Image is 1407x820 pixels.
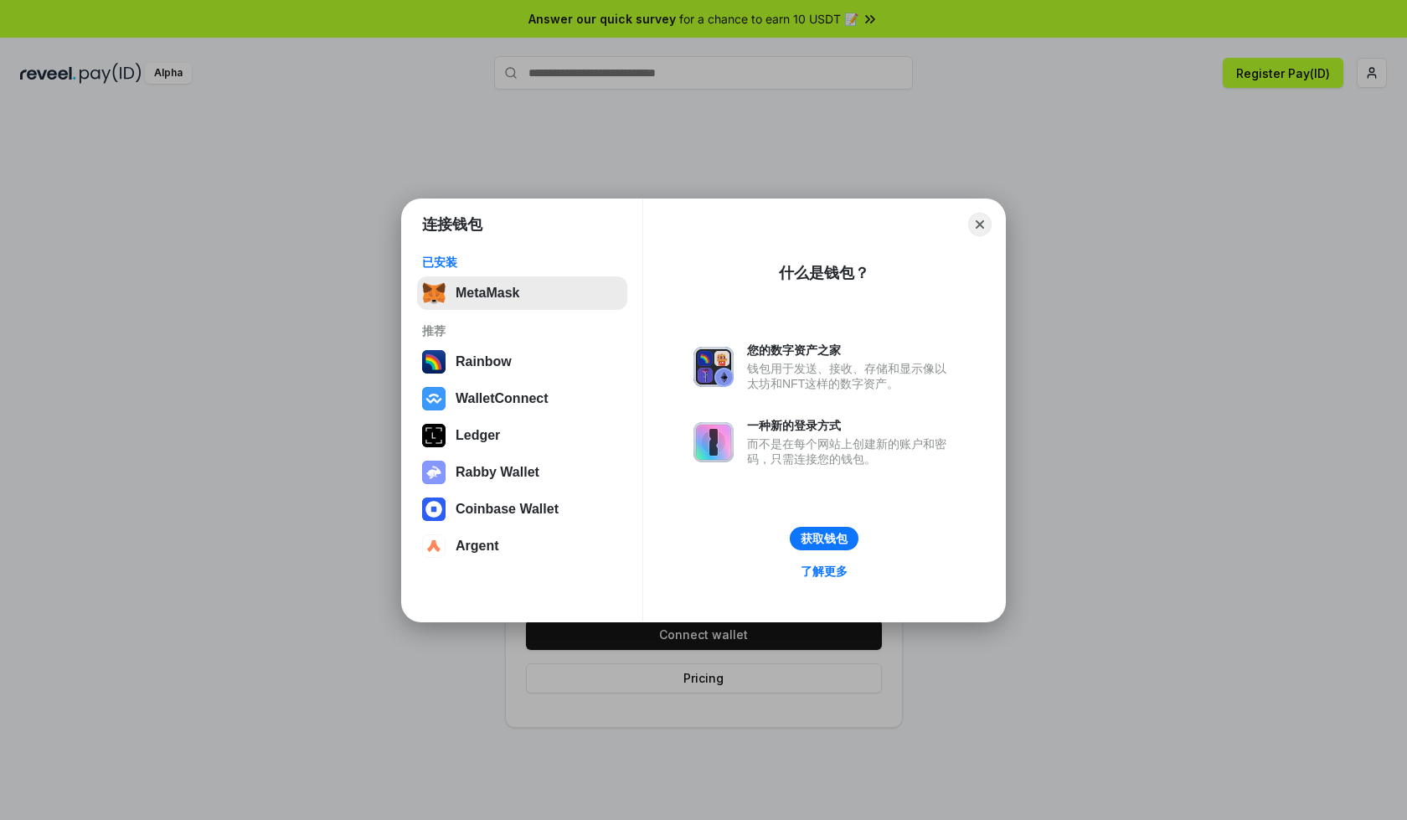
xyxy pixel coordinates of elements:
[417,493,627,526] button: Coinbase Wallet
[693,347,734,387] img: svg+xml,%3Csvg%20xmlns%3D%22http%3A%2F%2Fwww.w3.org%2F2000%2Fsvg%22%20fill%3D%22none%22%20viewBox...
[456,539,499,554] div: Argent
[422,323,622,338] div: 推荐
[747,343,955,358] div: 您的数字资产之家
[456,286,519,301] div: MetaMask
[790,527,858,550] button: 获取钱包
[417,382,627,415] button: WalletConnect
[417,419,627,452] button: Ledger
[801,531,848,546] div: 获取钱包
[456,354,512,369] div: Rainbow
[422,255,622,270] div: 已安装
[791,560,858,582] a: 了解更多
[417,345,627,379] button: Rainbow
[456,428,500,443] div: Ledger
[422,214,482,235] h1: 连接钱包
[779,263,869,283] div: 什么是钱包？
[747,418,955,433] div: 一种新的登录方式
[801,564,848,579] div: 了解更多
[456,502,559,517] div: Coinbase Wallet
[456,465,539,480] div: Rabby Wallet
[417,276,627,310] button: MetaMask
[422,350,446,374] img: svg+xml,%3Csvg%20width%3D%22120%22%20height%3D%22120%22%20viewBox%3D%220%200%20120%20120%22%20fil...
[422,461,446,484] img: svg+xml,%3Csvg%20xmlns%3D%22http%3A%2F%2Fwww.w3.org%2F2000%2Fsvg%22%20fill%3D%22none%22%20viewBox...
[422,424,446,447] img: svg+xml,%3Csvg%20xmlns%3D%22http%3A%2F%2Fwww.w3.org%2F2000%2Fsvg%22%20width%3D%2228%22%20height%3...
[422,534,446,558] img: svg+xml,%3Csvg%20width%3D%2228%22%20height%3D%2228%22%20viewBox%3D%220%200%2028%2028%22%20fill%3D...
[693,422,734,462] img: svg+xml,%3Csvg%20xmlns%3D%22http%3A%2F%2Fwww.w3.org%2F2000%2Fsvg%22%20fill%3D%22none%22%20viewBox...
[456,391,549,406] div: WalletConnect
[747,436,955,467] div: 而不是在每个网站上创建新的账户和密码，只需连接您的钱包。
[417,456,627,489] button: Rabby Wallet
[968,213,992,236] button: Close
[422,387,446,410] img: svg+xml,%3Csvg%20width%3D%2228%22%20height%3D%2228%22%20viewBox%3D%220%200%2028%2028%22%20fill%3D...
[422,281,446,305] img: svg+xml,%3Csvg%20fill%3D%22none%22%20height%3D%2233%22%20viewBox%3D%220%200%2035%2033%22%20width%...
[417,529,627,563] button: Argent
[422,498,446,521] img: svg+xml,%3Csvg%20width%3D%2228%22%20height%3D%2228%22%20viewBox%3D%220%200%2028%2028%22%20fill%3D...
[747,361,955,391] div: 钱包用于发送、接收、存储和显示像以太坊和NFT这样的数字资产。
